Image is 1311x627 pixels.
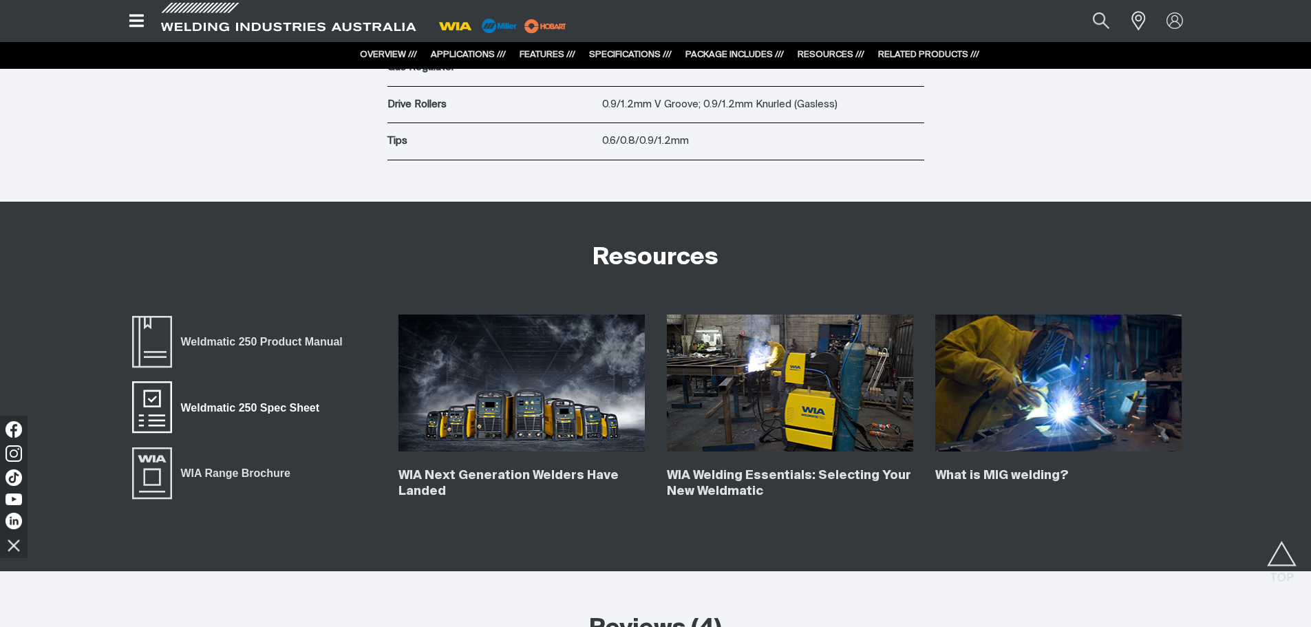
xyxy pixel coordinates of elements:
[6,493,22,505] img: YouTube
[398,469,619,498] a: WIA Next Generation Welders Have Landed
[602,134,924,149] p: 0.6/0.8/0.9/1.2mm
[387,134,595,149] p: Tips
[667,469,911,498] a: WIA Welding Essentials: Selecting Your New Weldmatic
[6,469,22,486] img: TikTok
[1060,6,1124,36] input: Product name or item number...
[520,21,571,31] a: miller
[130,315,352,370] a: Weldmatic 250 Product Manual
[798,50,864,59] a: RESOURCES ///
[935,315,1182,452] img: What is MIG welding?
[6,513,22,529] img: LinkedIn
[589,50,672,59] a: SPECIFICATIONS ///
[593,243,718,273] h2: Resources
[172,399,328,417] span: Weldmatic 250 Spec Sheet
[602,97,924,113] p: 0.9/1.2mm V Groove; 0.9/1.2mm Knurled (Gasless)
[2,533,25,557] img: hide socials
[6,421,22,438] img: Facebook
[387,97,595,113] p: Drive Rollers
[935,469,1069,482] a: What is MIG welding?
[1266,541,1297,572] button: Scroll to top
[685,50,784,59] a: PACKAGE INCLUDES ///
[398,315,645,452] img: WIA Next Generation Welders Have Landed
[172,333,352,351] span: Weldmatic 250 Product Manual
[6,445,22,462] img: Instagram
[130,380,328,435] a: Weldmatic 250 Spec Sheet
[360,50,417,59] a: OVERVIEW ///
[878,50,979,59] a: RELATED PRODUCTS ///
[1078,6,1125,36] button: Search products
[431,50,506,59] a: APPLICATIONS ///
[520,16,571,36] img: miller
[130,446,299,501] a: WIA Range Brochure
[172,465,299,482] span: WIA Range Brochure
[520,50,575,59] a: FEATURES ///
